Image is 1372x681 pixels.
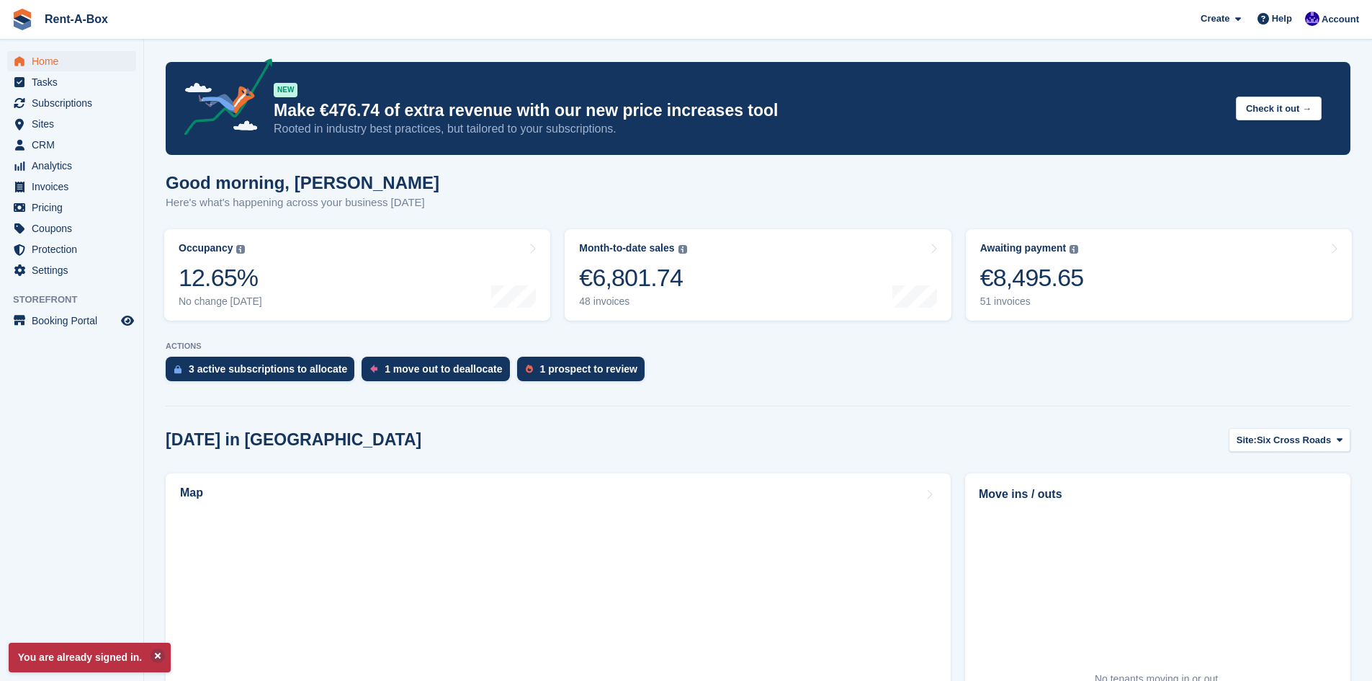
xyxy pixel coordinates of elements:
[1305,12,1319,26] img: Colin O Shea
[179,242,233,254] div: Occupancy
[7,93,136,113] a: menu
[7,135,136,155] a: menu
[370,365,377,373] img: move_outs_to_deallocate_icon-f764333ba52eb49d3ac5e1228854f67142a1ed5810a6f6cc68b1a99e826820c5.svg
[32,51,118,71] span: Home
[119,312,136,329] a: Preview store
[1236,97,1322,120] button: Check it out →
[32,260,118,280] span: Settings
[565,229,951,321] a: Month-to-date sales €6,801.74 48 invoices
[385,363,502,375] div: 1 move out to deallocate
[579,263,686,293] div: €6,801.74
[7,114,136,134] a: menu
[980,295,1084,308] div: 51 invoices
[32,311,118,331] span: Booking Portal
[274,100,1224,121] p: Make €476.74 of extra revenue with our new price increases tool
[32,135,118,155] span: CRM
[1237,433,1257,448] span: Site:
[517,357,652,388] a: 1 prospect to review
[166,430,421,450] h2: [DATE] in [GEOGRAPHIC_DATA]
[7,260,136,280] a: menu
[526,365,533,373] img: prospect-51fa495bee0391a8d652442698ab0144808aea92771e9ea1ae160a38d050c398.svg
[32,93,118,113] span: Subscriptions
[32,156,118,176] span: Analytics
[236,245,245,254] img: icon-info-grey-7440780725fd019a000dd9b08b2336e03edf1995a4989e88bcd33f0948082b44.svg
[166,195,439,211] p: Here's what's happening across your business [DATE]
[1229,428,1350,452] button: Site: Six Cross Roads
[7,311,136,331] a: menu
[579,242,674,254] div: Month-to-date sales
[7,72,136,92] a: menu
[540,363,637,375] div: 1 prospect to review
[7,51,136,71] a: menu
[32,177,118,197] span: Invoices
[13,293,143,307] span: Storefront
[979,486,1337,503] h2: Move ins / outs
[1257,433,1331,448] span: Six Cross Roads
[32,197,118,218] span: Pricing
[32,114,118,134] span: Sites
[166,342,1350,351] p: ACTIONS
[980,242,1067,254] div: Awaiting payment
[39,7,114,31] a: Rent-A-Box
[1322,12,1359,27] span: Account
[189,363,347,375] div: 3 active subscriptions to allocate
[166,357,362,388] a: 3 active subscriptions to allocate
[174,365,181,374] img: active_subscription_to_allocate_icon-d502201f5373d7db506a760aba3b589e785aa758c864c3986d89f69b8ff3...
[179,295,262,308] div: No change [DATE]
[12,9,33,30] img: stora-icon-8386f47178a22dfd0bd8f6a31ec36ba5ce8667c1dd55bd0f319d3a0aa187defe.svg
[179,263,262,293] div: 12.65%
[172,58,273,141] img: price-adjustments-announcement-icon-8257ccfd72463d97f412b2fc003d46551f7dbcb40ab6d574587a9cd5c0d94...
[1272,12,1292,26] span: Help
[362,357,516,388] a: 1 move out to deallocate
[1201,12,1229,26] span: Create
[274,83,297,97] div: NEW
[7,218,136,239] a: menu
[9,643,171,672] p: You are already signed in.
[32,239,118,259] span: Protection
[7,197,136,218] a: menu
[7,177,136,197] a: menu
[32,218,118,239] span: Coupons
[166,173,439,192] h1: Good morning, [PERSON_NAME]
[966,229,1352,321] a: Awaiting payment €8,495.65 51 invoices
[274,121,1224,137] p: Rooted in industry best practices, but tailored to your subscriptions.
[579,295,686,308] div: 48 invoices
[678,245,687,254] img: icon-info-grey-7440780725fd019a000dd9b08b2336e03edf1995a4989e88bcd33f0948082b44.svg
[1070,245,1078,254] img: icon-info-grey-7440780725fd019a000dd9b08b2336e03edf1995a4989e88bcd33f0948082b44.svg
[180,486,203,499] h2: Map
[7,239,136,259] a: menu
[164,229,550,321] a: Occupancy 12.65% No change [DATE]
[980,263,1084,293] div: €8,495.65
[7,156,136,176] a: menu
[32,72,118,92] span: Tasks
